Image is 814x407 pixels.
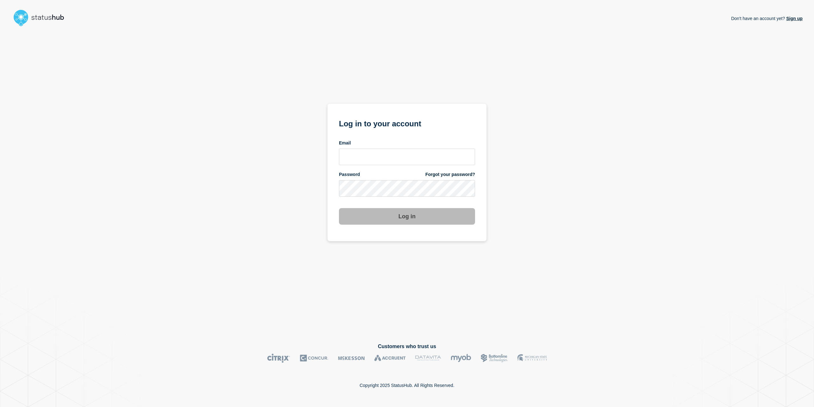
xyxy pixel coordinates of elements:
[339,140,351,146] span: Email
[339,208,475,225] button: Log in
[451,354,471,363] img: myob logo
[425,172,475,178] a: Forgot your password?
[11,8,72,28] img: StatusHub logo
[785,16,803,21] a: Sign up
[267,354,290,363] img: Citrix logo
[517,354,547,363] img: MSU logo
[300,354,328,363] img: Concur logo
[11,344,803,349] h2: Customers who trust us
[339,172,360,178] span: Password
[374,354,406,363] img: Accruent logo
[360,383,454,388] p: Copyright 2025 StatusHub. All Rights Reserved.
[481,354,508,363] img: Bottomline logo
[339,180,475,197] input: password input
[731,11,803,26] p: Don't have an account yet?
[415,354,441,363] img: DataVita logo
[339,149,475,165] input: email input
[339,117,475,129] h1: Log in to your account
[338,354,365,363] img: McKesson logo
